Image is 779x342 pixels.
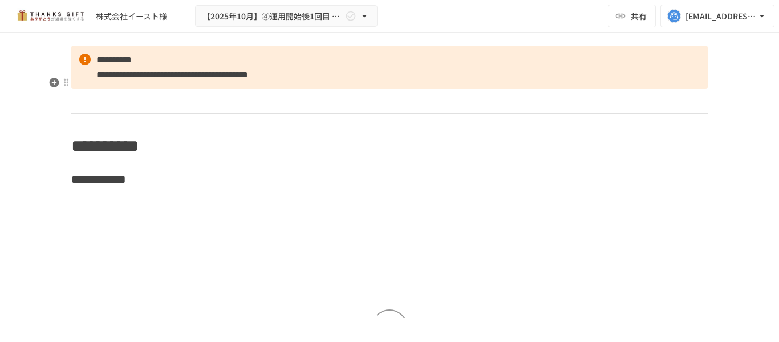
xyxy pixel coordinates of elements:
[631,10,647,22] span: 共有
[608,5,656,27] button: 共有
[96,10,167,22] div: 株式会社イースト様
[202,9,343,23] span: 【2025年10月】④運用開始後1回目 振り返りMTG
[660,5,774,27] button: [EMAIL_ADDRESS][DOMAIN_NAME]
[14,7,87,25] img: mMP1OxWUAhQbsRWCurg7vIHe5HqDpP7qZo7fRoNLXQh
[685,9,756,23] div: [EMAIL_ADDRESS][DOMAIN_NAME]
[195,5,378,27] button: 【2025年10月】④運用開始後1回目 振り返りMTG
